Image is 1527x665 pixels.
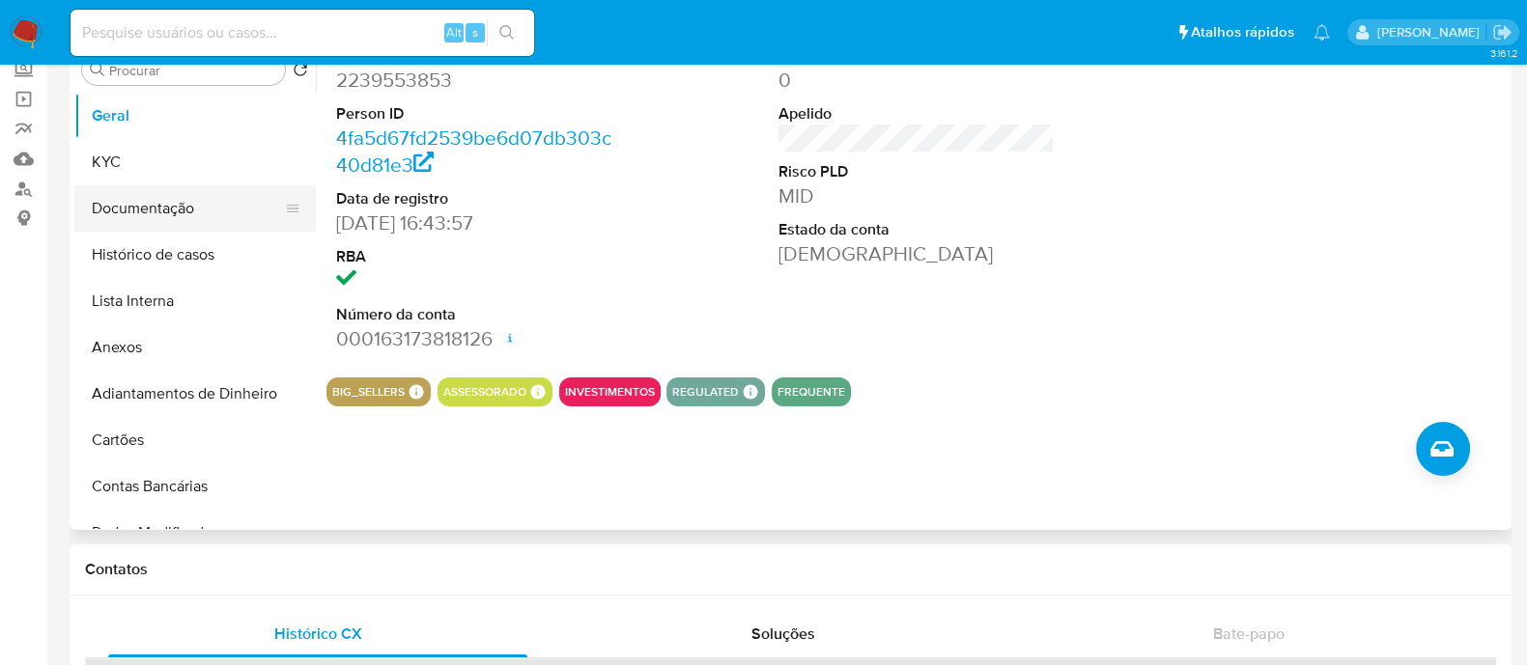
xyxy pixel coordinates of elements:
dt: Estado da conta [778,219,1055,240]
p: anna.almeida@mercadopago.com.br [1376,23,1485,42]
button: Documentação [74,185,300,232]
span: s [472,23,478,42]
dt: RBA [336,246,612,267]
dd: [DEMOGRAPHIC_DATA] [778,240,1055,267]
button: Retornar ao pedido padrão [293,62,308,83]
dd: 2239553853 [336,67,612,94]
a: 4fa5d67fd2539be6d07db303c40d81e3 [336,124,611,179]
button: Lista Interna [74,278,316,324]
dd: MID [778,182,1055,209]
input: Pesquise usuários ou casos... [71,20,534,45]
button: Adiantamentos de Dinheiro [74,371,316,417]
span: Bate-papo [1213,623,1285,645]
button: Geral [74,93,316,139]
dd: 000163173818126 [336,325,612,352]
a: Notificações [1314,24,1330,41]
button: Cartões [74,417,316,463]
dt: Risco PLD [778,161,1055,182]
button: Contas Bancárias [74,463,316,510]
span: 3.161.2 [1489,45,1517,61]
dd: [DATE] 16:43:57 [336,209,612,236]
h1: Contatos [85,560,1496,579]
span: Histórico CX [274,623,362,645]
button: search-icon [487,19,526,46]
span: Atalhos rápidos [1191,22,1294,42]
input: Procurar [109,62,277,79]
dt: Apelido [778,103,1055,125]
button: KYC [74,139,316,185]
a: Sair [1492,22,1513,42]
dd: 0 [778,67,1055,94]
dt: Data de registro [336,188,612,209]
span: Soluções [751,623,815,645]
button: Anexos [74,324,316,371]
dt: Person ID [336,103,612,125]
button: Dados Modificados [74,510,316,556]
button: Procurar [90,62,105,77]
dt: Número da conta [336,304,612,325]
span: Alt [446,23,462,42]
button: Histórico de casos [74,232,316,278]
